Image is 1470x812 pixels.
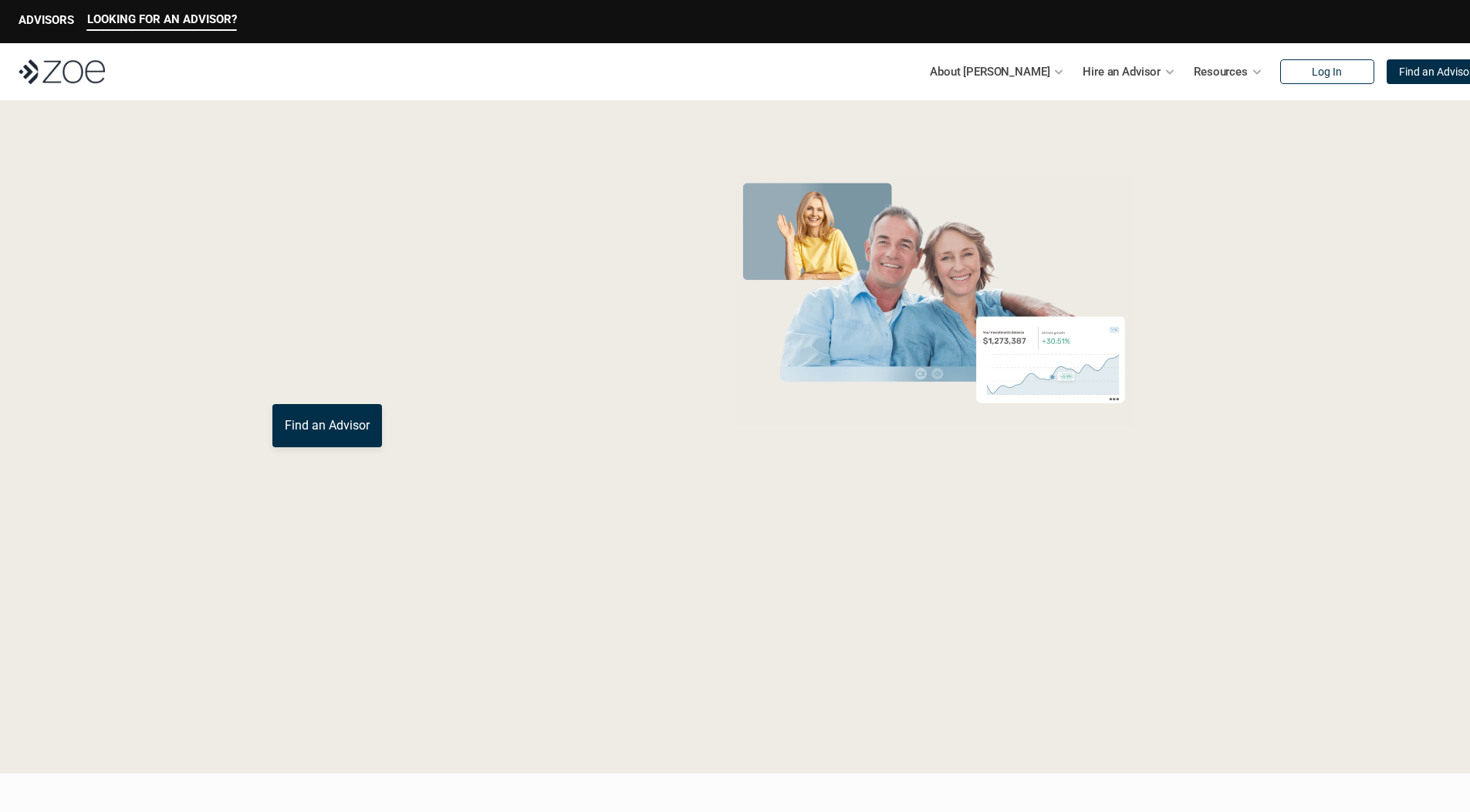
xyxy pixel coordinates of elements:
[720,436,1148,444] em: The information in the visuals above is for illustrative purposes only and does not represent an ...
[728,176,1140,426] img: Zoe Financial Hero Image
[1083,60,1161,83] p: Hire an Advisor
[272,349,671,386] p: You deserve an advisor you can trust. [PERSON_NAME], hire, and invest with vetted, fiduciary, fin...
[1312,66,1342,79] p: Log In
[272,404,382,447] a: Find an Advisor
[1280,59,1374,84] a: Log In
[19,13,74,27] p: ADVISORS
[87,12,237,26] p: LOOKING FOR AN ADVISOR?
[1194,60,1248,83] p: Resources
[37,644,1433,699] p: Loremipsum: *DolOrsi Ametconsecte adi Eli Seddoeius tem inc utlaboreet. Dol 2411 MagNaal Enimadmi...
[272,222,584,333] span: with a Financial Advisor
[930,60,1049,83] p: About [PERSON_NAME]
[272,170,616,230] span: Grow Your Wealth
[285,418,370,433] p: Find an Advisor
